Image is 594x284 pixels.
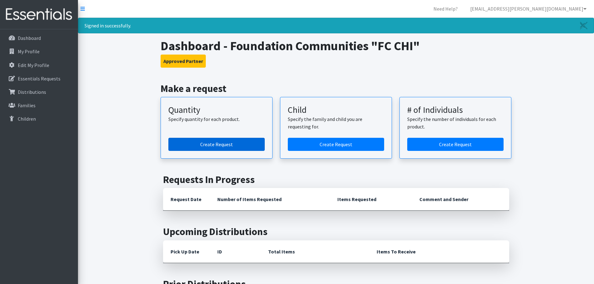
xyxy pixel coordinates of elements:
p: Children [18,116,36,122]
th: Request Date [163,188,210,211]
a: Dashboard [2,32,75,44]
a: Distributions [2,86,75,98]
p: Essentials Requests [18,75,60,82]
th: Items Requested [330,188,412,211]
p: Distributions [18,89,46,95]
p: Specify quantity for each product. [168,115,265,123]
p: Edit My Profile [18,62,49,68]
h3: Quantity [168,105,265,115]
a: Children [2,113,75,125]
a: Create a request by number of individuals [407,138,504,151]
th: Number of Items Requested [210,188,330,211]
p: Specify the number of individuals for each product. [407,115,504,130]
th: Pick Up Date [163,240,210,263]
a: Create a request by quantity [168,138,265,151]
a: [EMAIL_ADDRESS][PERSON_NAME][DOMAIN_NAME] [465,2,592,15]
p: Specify the family and child you are requesting for. [288,115,384,130]
h2: Requests In Progress [163,174,509,185]
h1: Dashboard - Foundation Communities "FC CHI" [161,38,511,53]
a: Need Help? [428,2,463,15]
a: Create a request for a child or family [288,138,384,151]
h3: Child [288,105,384,115]
a: My Profile [2,45,75,58]
p: My Profile [18,48,40,55]
img: HumanEssentials [2,4,75,25]
a: Close [574,18,594,33]
p: Families [18,102,36,108]
a: Edit My Profile [2,59,75,71]
th: Items To Receive [369,240,509,263]
button: Approved Partner [161,55,206,68]
a: Families [2,99,75,112]
th: Comment and Sender [412,188,509,211]
th: Total Items [261,240,369,263]
a: Essentials Requests [2,72,75,85]
p: Dashboard [18,35,41,41]
h2: Make a request [161,83,511,94]
div: Signed in successfully. [78,18,594,33]
h3: # of Individuals [407,105,504,115]
th: ID [210,240,261,263]
h2: Upcoming Distributions [163,226,509,238]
